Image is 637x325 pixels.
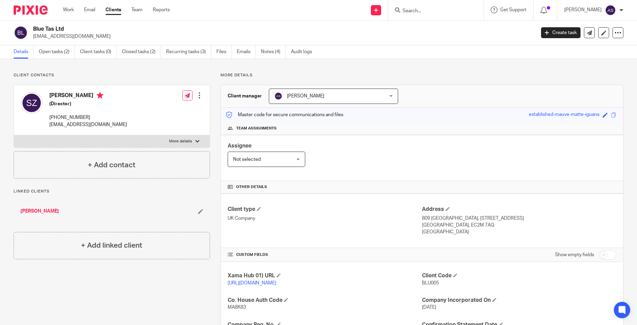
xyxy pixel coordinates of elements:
[14,45,34,59] a: Details
[14,5,48,15] img: Pixie
[274,92,282,100] img: svg%3E
[216,45,232,59] a: Files
[20,208,59,215] a: [PERSON_NAME]
[605,5,616,16] img: svg%3E
[291,45,317,59] a: Audit logs
[49,92,127,100] h4: [PERSON_NAME]
[422,222,616,229] p: [GEOGRAPHIC_DATA], EC2M 7AQ
[422,305,436,310] span: [DATE]
[105,6,121,13] a: Clients
[81,240,142,251] h4: + Add linked client
[422,281,439,285] span: BLU005
[14,189,210,194] p: Linked clients
[49,114,127,121] p: [PHONE_NUMBER]
[228,206,422,213] h4: Client type
[49,100,127,107] h5: (Director)
[287,94,324,98] span: [PERSON_NAME]
[422,297,616,304] h4: Company Incorporated On
[33,26,431,33] h2: Blue Tas Ltd
[131,6,143,13] a: Team
[21,92,43,114] img: svg%3E
[529,111,599,119] div: established-mauve-matte-iguana
[228,297,422,304] h4: Co. House Auth Code
[166,45,211,59] a: Recurring tasks (3)
[84,6,95,13] a: Email
[228,281,276,285] a: [URL][DOMAIN_NAME]
[422,206,616,213] h4: Address
[14,73,210,78] p: Client contacts
[33,33,531,40] p: [EMAIL_ADDRESS][DOMAIN_NAME]
[261,45,286,59] a: Notes (4)
[88,160,135,170] h4: + Add contact
[500,7,526,12] span: Get Support
[541,27,581,38] a: Create task
[564,6,602,13] p: [PERSON_NAME]
[236,126,277,131] span: Team assignments
[220,73,623,78] p: More details
[555,251,594,258] label: Show empty fields
[153,6,170,13] a: Reports
[228,305,246,310] span: MA8K83
[226,111,343,118] p: Master code for secure communications and files
[97,92,103,99] i: Primary
[233,157,261,162] span: Not selected
[237,45,256,59] a: Emails
[49,121,127,128] p: [EMAIL_ADDRESS][DOMAIN_NAME]
[169,139,192,144] p: More details
[63,6,74,13] a: Work
[402,8,463,14] input: Search
[228,272,422,279] h4: Xama Hub 01) URL
[122,45,161,59] a: Closed tasks (2)
[422,229,616,235] p: [GEOGRAPHIC_DATA]
[14,26,28,40] img: svg%3E
[80,45,117,59] a: Client tasks (0)
[228,252,422,258] h4: CUSTOM FIELDS
[228,93,262,99] h3: Client manager
[422,272,616,279] h4: Client Code
[228,143,251,149] span: Assignee
[228,215,422,222] p: UK Company
[39,45,75,59] a: Open tasks (2)
[236,184,267,190] span: Other details
[422,215,616,222] p: 809 [GEOGRAPHIC_DATA], [STREET_ADDRESS]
